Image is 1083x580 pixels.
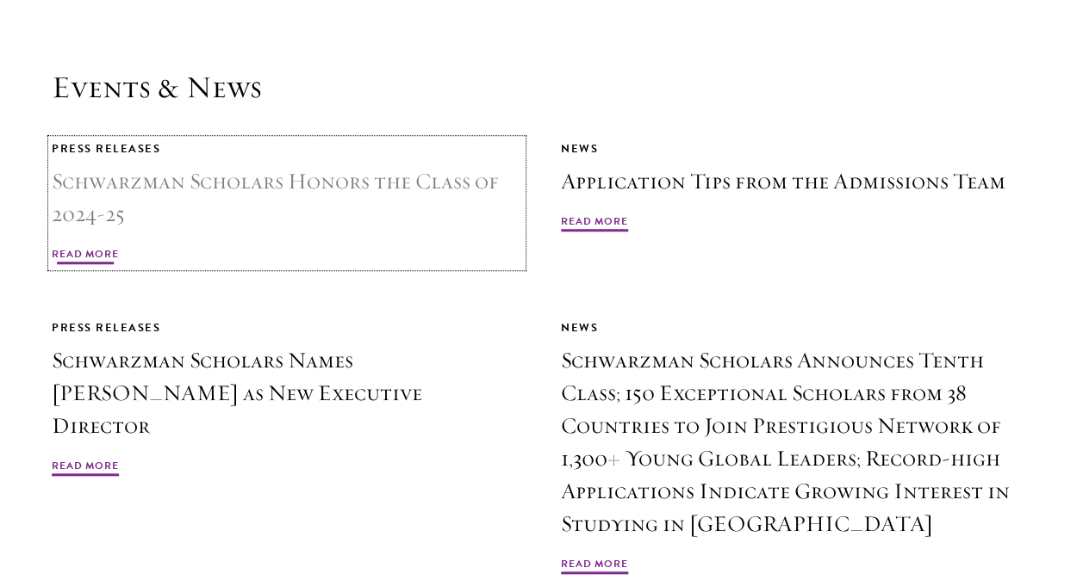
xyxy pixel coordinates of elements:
[561,165,1031,198] h3: Application Tips from the Admissions Team
[561,213,628,234] span: Read More
[561,556,628,577] span: Read More
[561,318,1031,577] a: News Schwarzman Scholars Announces Tenth Class; 150 Exceptional Scholars from 38 Countries to Joi...
[52,458,119,478] span: Read More
[561,139,1031,158] div: News
[561,318,1031,337] div: News
[52,139,522,158] div: Press Releases
[561,344,1031,540] h3: Schwarzman Scholars Announces Tenth Class; 150 Exceptional Scholars from 38 Countries to Join Pre...
[52,318,522,337] div: Press Releases
[52,344,522,442] h3: Schwarzman Scholars Names [PERSON_NAME] as New Executive Director
[52,139,522,267] a: Press Releases Schwarzman Scholars Honors the Class of 2024-25 Read More
[52,69,1031,106] h2: Events & News
[561,139,1031,234] a: News Application Tips from the Admissions Team Read More
[52,246,119,267] span: Read More
[52,165,522,231] h3: Schwarzman Scholars Honors the Class of 2024-25
[52,318,522,478] a: Press Releases Schwarzman Scholars Names [PERSON_NAME] as New Executive Director Read More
